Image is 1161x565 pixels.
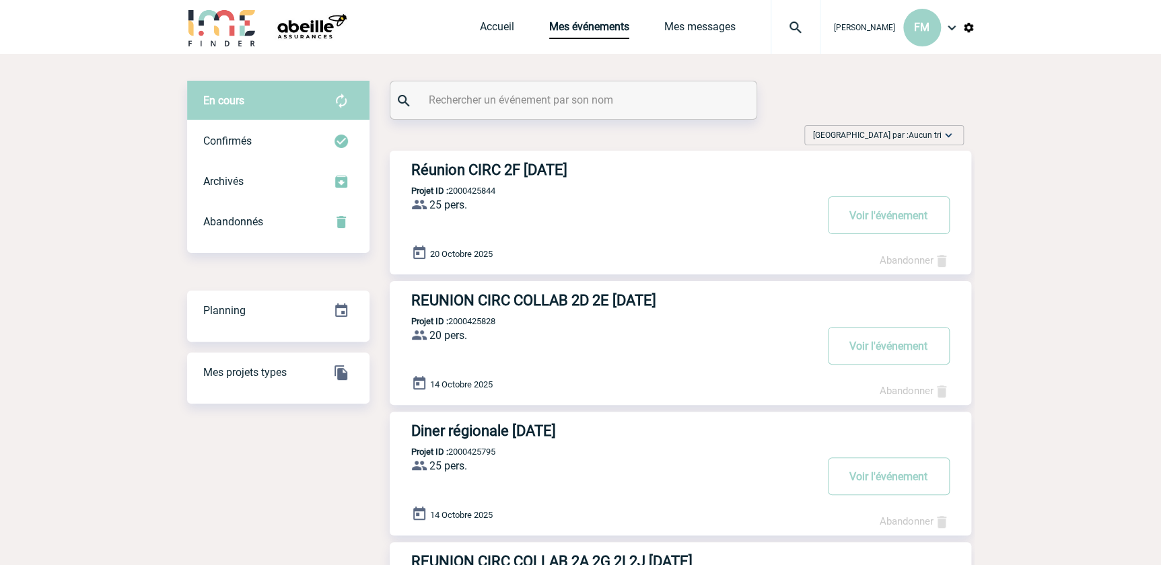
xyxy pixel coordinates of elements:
a: Abandonner [880,385,950,397]
span: [PERSON_NAME] [834,23,895,32]
div: GESTION DES PROJETS TYPE [187,352,370,393]
a: Abandonner [880,254,950,266]
div: Retrouvez ici tous les événements que vous avez décidé d'archiver [187,161,370,202]
button: Voir l'événement [828,327,950,365]
div: Retrouvez ici tous vos événements annulés [187,202,370,242]
input: Rechercher un événement par son nom [425,90,725,110]
span: 20 Octobre 2025 [430,249,493,259]
div: Retrouvez ici tous vos évènements avant confirmation [187,81,370,121]
p: 2000425844 [390,186,495,196]
span: 25 pers. [429,198,467,211]
span: [GEOGRAPHIC_DATA] par : [813,128,942,142]
span: Aucun tri [909,130,942,140]
div: Retrouvez ici tous vos événements organisés par date et état d'avancement [187,291,370,331]
span: Planning [203,304,246,317]
a: Mes projets types [187,352,370,391]
span: FM [914,21,929,34]
h3: Diner régionale [DATE] [411,422,815,439]
a: Mes messages [664,20,736,39]
span: Archivés [203,175,244,188]
a: Réunion CIRC 2F [DATE] [390,161,971,178]
a: Accueil [480,20,514,39]
span: Confirmés [203,135,252,147]
p: 2000425828 [390,316,495,326]
a: Abandonner [880,515,950,527]
span: 14 Octobre 2025 [430,379,493,389]
span: Mes projets types [203,366,287,379]
span: 25 pers. [429,459,467,472]
h3: REUNION CIRC COLLAB 2D 2E [DATE] [411,292,815,309]
b: Projet ID : [411,447,448,457]
a: Mes événements [549,20,629,39]
a: REUNION CIRC COLLAB 2D 2E [DATE] [390,292,971,309]
h3: Réunion CIRC 2F [DATE] [411,161,815,178]
b: Projet ID : [411,316,448,326]
button: Voir l'événement [828,196,950,234]
img: baseline_expand_more_white_24dp-b.png [942,128,955,142]
a: Diner régionale [DATE] [390,422,971,439]
span: Abandonnés [203,215,263,228]
a: Planning [187,290,370,330]
p: 2000425795 [390,447,495,457]
button: Voir l'événement [828,457,950,495]
img: IME-Finder [187,8,257,46]
b: Projet ID : [411,186,448,196]
span: 14 Octobre 2025 [430,510,493,520]
span: En cours [203,94,244,107]
span: 20 pers. [429,329,467,342]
